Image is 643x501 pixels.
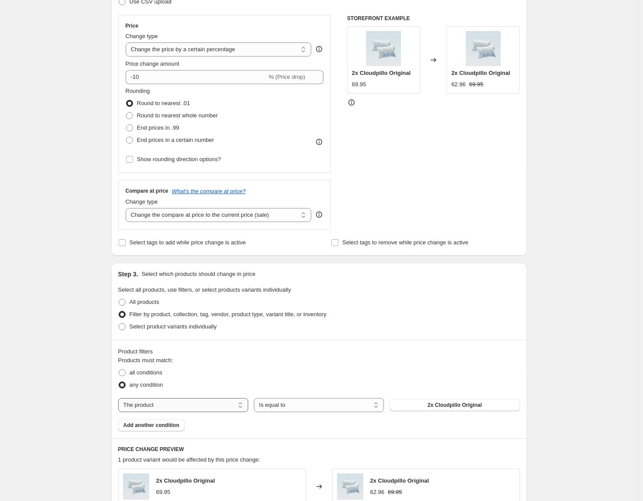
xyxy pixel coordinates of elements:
[352,70,411,76] span: 2x Cloudpillo Original
[451,80,466,89] div: 62.96
[137,137,214,143] span: End prices in a certain number
[388,488,402,497] strike: 69.95
[137,112,218,119] span: Round to nearest whole number
[118,270,138,279] h2: Step 3.
[130,381,163,388] span: any condition
[141,270,255,279] p: Select which products should change in price
[469,80,484,89] strike: 69.95
[126,198,158,205] span: Change type
[352,80,366,89] div: 69.95
[347,15,520,22] h6: STOREFRONT EXAMPLE
[156,477,215,484] span: 2x Cloudpillo Original
[315,45,323,53] div: help
[466,31,501,66] img: duopack2x-1_80x.jpg
[156,488,171,497] div: 69.95
[137,156,221,162] span: Show rounding direction options?
[366,31,401,66] img: duopack2x-1_80x.jpg
[172,188,246,194] button: What's the compare at price?
[137,100,190,106] span: Round to nearest .01
[428,402,482,409] span: 2x Cloudpillo Original
[130,323,217,330] span: Select product variants individually
[126,187,169,194] h3: Compare at price
[118,286,291,293] span: Select all products, use filters, or select products variants individually
[315,210,323,219] div: help
[123,473,149,500] img: duopack2x-1_80x.jpg
[390,399,520,411] button: 2x Cloudpillo Original
[130,239,246,246] span: Select tags to add while price change is active
[451,70,510,76] span: 2x Cloudpillo Original
[126,33,158,39] span: Change type
[126,88,150,94] span: Rounding
[137,124,179,131] span: End prices in .99
[118,357,173,363] span: Products must match:
[118,419,185,431] button: Add another condition
[126,70,267,84] input: -15
[123,422,179,429] span: Add another condition
[130,369,162,376] span: all conditions
[118,347,520,356] div: Product filters
[342,239,468,246] span: Select tags to remove while price change is active
[337,473,363,500] img: duopack2x-1_80x.jpg
[130,311,327,318] span: Filter by product, collection, tag, vendor, product type, variant title, or inventory
[370,477,429,484] span: 2x Cloudpillo Original
[269,74,305,80] span: % (Price drop)
[118,456,260,463] span: 1 product variant would be affected by this price change:
[370,488,385,497] div: 62.96
[130,299,159,305] span: All products
[118,446,520,453] h6: PRICE CHANGE PREVIEW
[126,22,138,29] h3: Price
[126,60,179,67] span: Price change amount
